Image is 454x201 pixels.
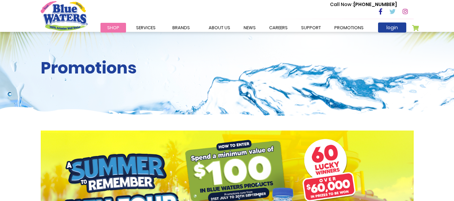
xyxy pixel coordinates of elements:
a: Promotions [328,23,370,33]
a: support [294,23,328,33]
span: Brands [172,24,190,31]
h2: Promotions [41,58,414,78]
a: careers [262,23,294,33]
a: store logo [41,1,88,31]
a: login [378,22,406,33]
span: Shop [107,24,119,31]
a: News [237,23,262,33]
span: Call Now : [330,1,354,8]
p: [PHONE_NUMBER] [330,1,397,8]
a: about us [202,23,237,33]
span: Services [136,24,156,31]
